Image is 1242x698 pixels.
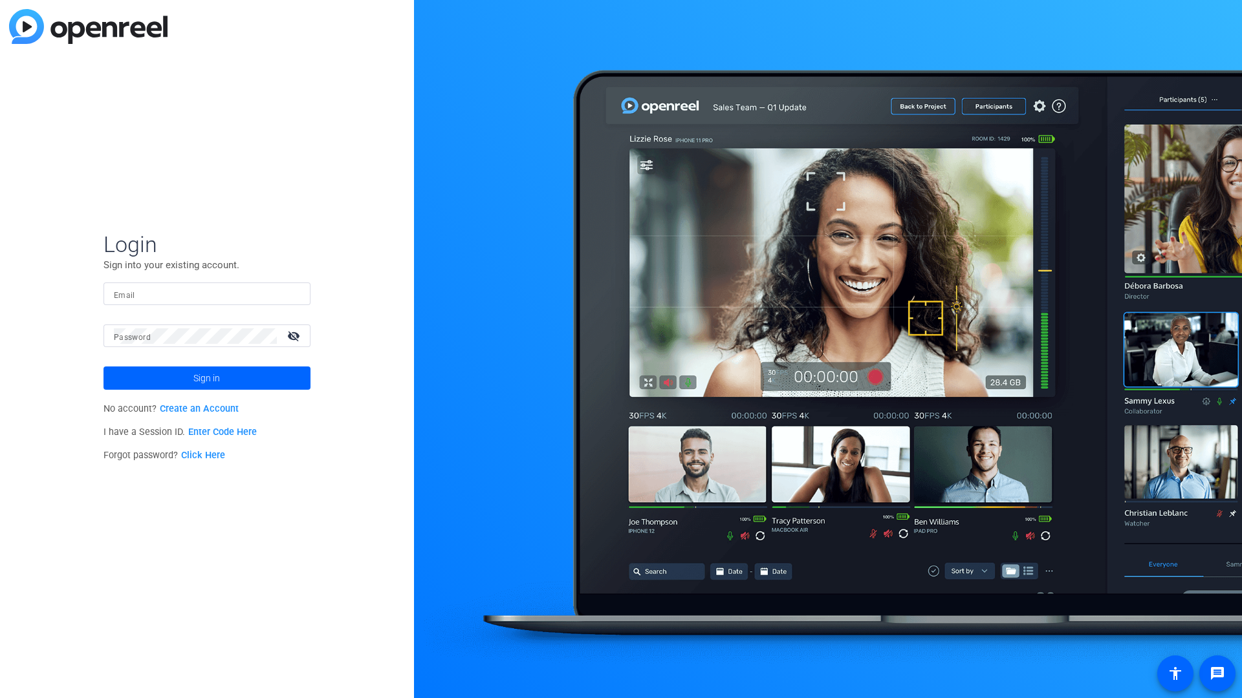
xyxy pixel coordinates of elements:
mat-icon: accessibility [1168,666,1183,681]
mat-label: Email [114,291,135,300]
mat-icon: message [1210,666,1225,681]
span: I have a Session ID. [103,427,257,438]
a: Enter Code Here [188,427,257,438]
span: Forgot password? [103,450,225,461]
img: blue-gradient.svg [9,9,168,44]
p: Sign into your existing account. [103,258,310,272]
a: Click Here [181,450,225,461]
button: Sign in [103,366,310,390]
mat-icon: visibility_off [279,326,310,345]
a: Create an Account [160,403,239,414]
span: Sign in [193,362,220,394]
input: Enter Email Address [114,286,300,302]
span: No account? [103,403,239,414]
span: Login [103,231,310,258]
mat-label: Password [114,333,151,342]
